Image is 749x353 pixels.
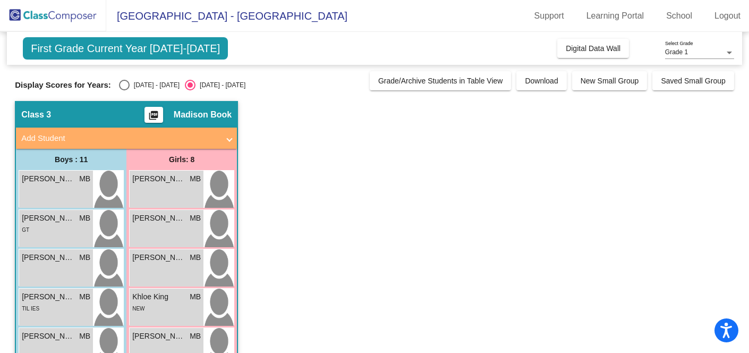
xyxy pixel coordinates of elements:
span: [PERSON_NAME] [22,252,75,263]
span: [PERSON_NAME] [22,331,75,342]
span: Display Scores for Years: [15,80,111,90]
button: Digital Data Wall [557,39,629,58]
span: First Grade Current Year [DATE]-[DATE] [23,37,228,60]
span: Digital Data Wall [566,44,620,53]
span: [PERSON_NAME] [22,291,75,302]
span: NEW [132,306,144,312]
span: New Small Group [581,77,639,85]
a: Learning Portal [578,7,653,24]
button: New Small Group [572,71,648,90]
button: Grade/Archive Students in Table View [370,71,512,90]
mat-icon: picture_as_pdf [147,110,160,125]
button: Print Students Details [144,107,163,123]
span: [PERSON_NAME] [132,213,185,224]
mat-expansion-panel-header: Add Student [16,128,237,149]
mat-radio-group: Select an option [119,80,245,90]
span: [PERSON_NAME] [132,252,185,263]
span: MB [79,252,90,263]
span: [GEOGRAPHIC_DATA] - [GEOGRAPHIC_DATA] [106,7,347,24]
span: MB [79,331,90,342]
div: Girls: 8 [126,149,237,170]
button: Download [516,71,566,90]
span: Grade 1 [665,48,688,56]
span: Saved Small Group [661,77,725,85]
span: GT [22,227,29,233]
mat-panel-title: Add Student [21,132,219,145]
span: Class 3 [21,110,51,120]
a: Support [526,7,573,24]
span: [PERSON_NAME] [132,331,185,342]
span: [PERSON_NAME] [PERSON_NAME] [22,213,75,224]
span: MB [79,291,90,302]
span: Download [525,77,558,85]
span: Grade/Archive Students in Table View [378,77,503,85]
span: MB [190,213,201,224]
div: [DATE] - [DATE] [195,80,245,90]
span: Khloe King [132,291,185,302]
span: MB [79,173,90,184]
span: [PERSON_NAME] [132,173,185,184]
div: Boys : 11 [16,149,126,170]
span: MB [190,173,201,184]
span: TIL IES [22,306,39,312]
a: School [658,7,701,24]
span: MB [190,331,201,342]
button: Saved Small Group [652,71,734,90]
a: Logout [706,7,749,24]
span: MB [190,291,201,302]
span: MB [79,213,90,224]
div: [DATE] - [DATE] [130,80,180,90]
span: Madison Book [174,110,232,120]
span: [PERSON_NAME] [22,173,75,184]
span: MB [190,252,201,263]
